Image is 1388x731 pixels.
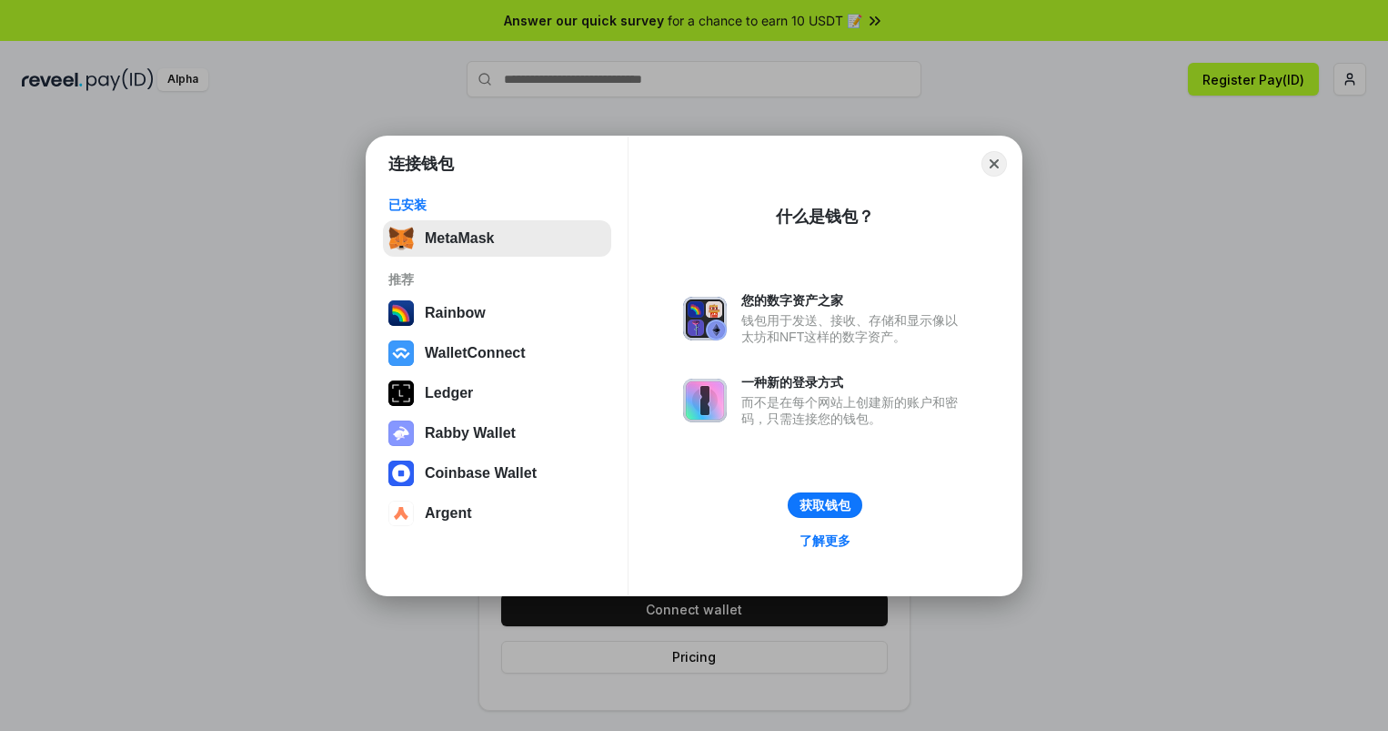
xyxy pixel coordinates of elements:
div: WalletConnect [425,345,526,361]
div: MetaMask [425,230,494,247]
div: Argent [425,505,472,522]
img: svg+xml,%3Csvg%20xmlns%3D%22http%3A%2F%2Fwww.w3.org%2F2000%2Fsvg%22%20fill%3D%22none%22%20viewBox... [683,297,727,340]
button: MetaMask [383,220,611,257]
button: Rainbow [383,295,611,331]
div: 钱包用于发送、接收、存储和显示像以太坊和NFT这样的数字资产。 [741,312,967,345]
img: svg+xml,%3Csvg%20width%3D%2228%22%20height%3D%2228%22%20viewBox%3D%220%200%2028%2028%22%20fill%3D... [388,461,414,486]
img: svg+xml,%3Csvg%20xmlns%3D%22http%3A%2F%2Fwww.w3.org%2F2000%2Fsvg%22%20width%3D%2228%22%20height%3... [388,381,414,406]
div: Coinbase Wallet [425,465,537,482]
a: 了解更多 [789,529,861,553]
button: Close [981,151,1007,177]
div: 您的数字资产之家 [741,292,967,309]
img: svg+xml,%3Csvg%20xmlns%3D%22http%3A%2F%2Fwww.w3.org%2F2000%2Fsvg%22%20fill%3D%22none%22%20viewBox... [388,421,414,446]
button: Rabby Wallet [383,415,611,452]
div: Rabby Wallet [425,425,516,442]
button: 获取钱包 [788,492,862,518]
button: Coinbase Wallet [383,455,611,492]
img: svg+xml,%3Csvg%20fill%3D%22none%22%20height%3D%2233%22%20viewBox%3D%220%200%2035%2033%22%20width%... [388,226,414,251]
div: Ledger [425,385,473,401]
h1: 连接钱包 [388,153,454,175]
div: Rainbow [425,305,486,321]
div: 什么是钱包？ [776,206,874,228]
button: Ledger [383,375,611,411]
img: svg+xml,%3Csvg%20xmlns%3D%22http%3A%2F%2Fwww.w3.org%2F2000%2Fsvg%22%20fill%3D%22none%22%20viewBox... [683,379,727,422]
img: svg+xml,%3Csvg%20width%3D%22120%22%20height%3D%22120%22%20viewBox%3D%220%200%20120%20120%22%20fil... [388,300,414,326]
img: svg+xml,%3Csvg%20width%3D%2228%22%20height%3D%2228%22%20viewBox%3D%220%200%2028%2028%22%20fill%3D... [388,340,414,366]
div: 已安装 [388,197,606,213]
div: 而不是在每个网站上创建新的账户和密码，只需连接您的钱包。 [741,394,967,427]
button: Argent [383,495,611,532]
div: 一种新的登录方式 [741,374,967,391]
div: 获取钱包 [800,497,850,513]
div: 推荐 [388,271,606,288]
div: 了解更多 [800,533,850,549]
button: WalletConnect [383,335,611,371]
img: svg+xml,%3Csvg%20width%3D%2228%22%20height%3D%2228%22%20viewBox%3D%220%200%2028%2028%22%20fill%3D... [388,501,414,526]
